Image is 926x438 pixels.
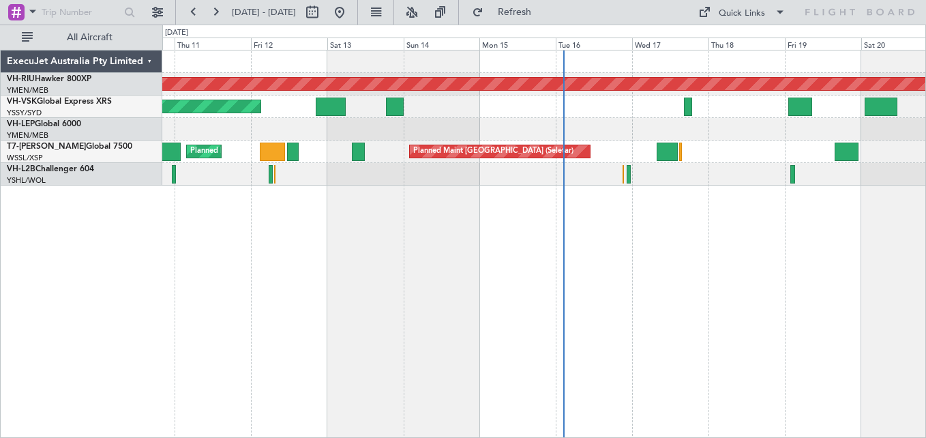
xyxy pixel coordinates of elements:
[466,1,548,23] button: Refresh
[7,165,94,173] a: VH-L2BChallenger 604
[7,108,42,118] a: YSSY/SYD
[719,7,765,20] div: Quick Links
[7,153,43,163] a: WSSL/XSP
[708,38,785,50] div: Thu 18
[7,75,91,83] a: VH-RIUHawker 800XP
[556,38,632,50] div: Tue 16
[479,38,556,50] div: Mon 15
[404,38,480,50] div: Sun 14
[632,38,708,50] div: Wed 17
[7,143,132,151] a: T7-[PERSON_NAME]Global 7500
[7,120,35,128] span: VH-LEP
[7,98,112,106] a: VH-VSKGlobal Express XRS
[42,2,120,23] input: Trip Number
[7,75,35,83] span: VH-RIU
[232,6,296,18] span: [DATE] - [DATE]
[7,120,81,128] a: VH-LEPGlobal 6000
[251,38,327,50] div: Fri 12
[7,130,48,141] a: YMEN/MEB
[35,33,144,42] span: All Aircraft
[165,27,188,39] div: [DATE]
[7,165,35,173] span: VH-L2B
[7,143,86,151] span: T7-[PERSON_NAME]
[7,85,48,96] a: YMEN/MEB
[7,98,37,106] span: VH-VSK
[190,141,325,162] div: Planned Maint Dubai (Al Maktoum Intl)
[327,38,404,50] div: Sat 13
[785,38,861,50] div: Fri 19
[413,141,573,162] div: Planned Maint [GEOGRAPHIC_DATA] (Seletar)
[691,1,792,23] button: Quick Links
[7,175,46,186] a: YSHL/WOL
[486,8,543,17] span: Refresh
[15,27,148,48] button: All Aircraft
[175,38,251,50] div: Thu 11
